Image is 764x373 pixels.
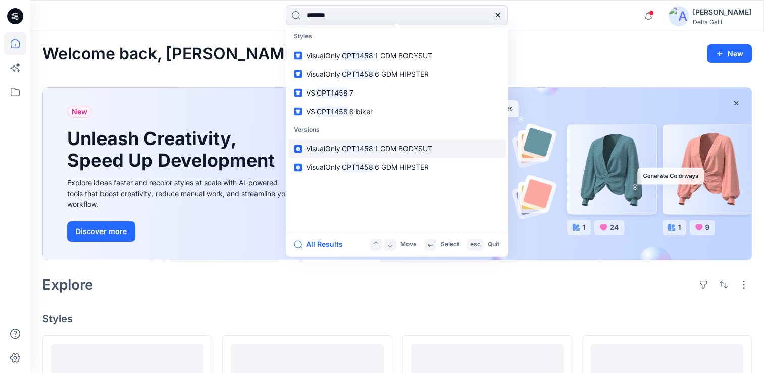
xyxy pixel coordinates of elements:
h1: Unleash Creativity, Speed Up Development [67,128,279,171]
mark: CPT1458 [340,143,375,155]
button: New [707,44,752,63]
h4: Styles [42,313,752,325]
p: Versions [288,121,506,139]
mark: CPT1458 [340,162,375,173]
span: New [72,106,87,118]
mark: CPT1458 [340,50,375,61]
p: esc [470,239,480,250]
mark: CPT1458 [315,87,349,99]
mark: CPT1458 [315,106,349,117]
h2: Welcome back, [PERSON_NAME] [42,44,300,63]
span: 1 GDM BODYSUT [375,145,432,153]
a: VSCPT14587 [288,83,506,102]
p: Select [440,239,459,250]
span: 6 GDM HIPSTER [375,70,429,78]
mark: CPT1458 [340,68,375,80]
span: VisualOnly [306,70,340,78]
span: VisualOnly [306,145,340,153]
a: Discover more [67,221,294,242]
a: VSCPT14588 biker [288,102,506,121]
p: Styles [288,27,506,46]
a: VisualOnlyCPT14586 GDM HIPSTER [288,158,506,177]
span: VS [306,107,315,116]
h2: Explore [42,276,93,293]
button: Discover more [67,221,135,242]
span: VisualOnly [306,51,340,60]
span: VS [306,88,315,97]
div: Delta Galil [693,18,751,26]
a: VisualOnlyCPT14581 GDM BODYSUT [288,139,506,158]
a: VisualOnlyCPT14581 GDM BODYSUT [288,46,506,65]
div: Explore ideas faster and recolor styles at scale with AI-powered tools that boost creativity, red... [67,177,294,209]
span: 1 GDM BODYSUT [375,51,432,60]
button: All Results [294,238,349,250]
a: VisualOnlyCPT14586 GDM HIPSTER [288,65,506,83]
span: 7 [349,88,353,97]
p: Move [400,239,416,250]
img: avatar [669,6,689,26]
p: Quit [487,239,499,250]
span: 6 GDM HIPSTER [375,163,429,172]
span: VisualOnly [306,163,340,172]
div: [PERSON_NAME] [693,6,751,18]
span: 8 biker [349,107,373,116]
